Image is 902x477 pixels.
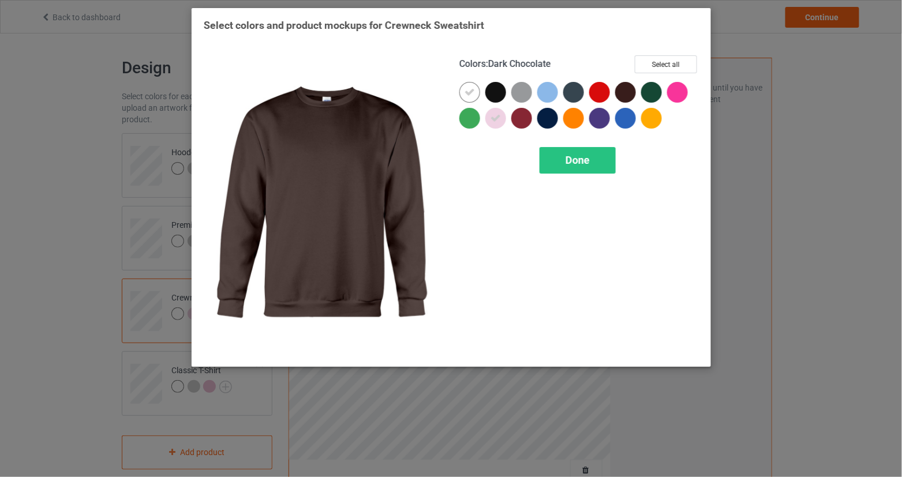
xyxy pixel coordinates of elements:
[204,19,484,31] span: Select colors and product mockups for Crewneck Sweatshirt
[488,58,551,69] span: Dark Chocolate
[459,58,486,69] span: Colors
[566,154,590,166] span: Done
[459,58,551,70] h4: :
[204,55,443,355] img: regular.jpg
[635,55,697,73] button: Select all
